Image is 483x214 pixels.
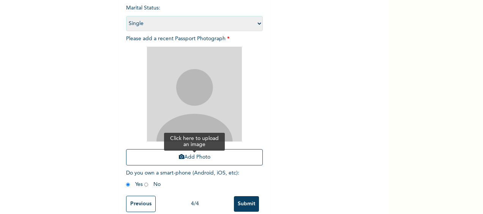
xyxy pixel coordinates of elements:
span: Please add a recent Passport Photograph [126,36,263,169]
img: Crop [147,47,242,142]
span: Marital Status : [126,5,263,26]
button: Add Photo [126,149,263,165]
span: Do you own a smart-phone (Android, iOS, etc) : Yes No [126,170,239,187]
input: Submit [234,196,259,212]
input: Previous [126,196,156,212]
div: 4 / 4 [156,200,234,208]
